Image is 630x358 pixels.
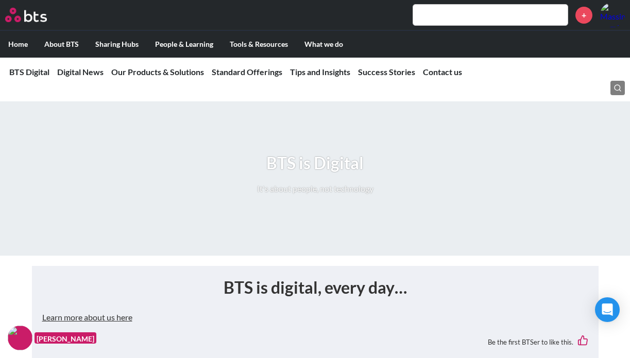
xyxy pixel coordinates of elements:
[9,67,49,77] a: BTS Digital
[212,67,282,77] a: Standard Offerings
[595,297,620,322] div: Open Intercom Messenger
[42,328,588,356] div: Be the first BTSer to like this.
[147,31,222,58] label: People & Learning
[296,31,351,58] label: What we do
[42,307,132,328] button: Learn more about us here
[57,67,104,77] a: Digital News
[290,67,350,77] a: Tips and Insights
[35,332,96,344] figcaption: [PERSON_NAME]
[5,8,66,22] a: Go home
[600,3,625,27] a: Profile
[257,183,373,194] p: It's about people, not technology
[36,31,87,58] label: About BTS
[111,67,204,77] a: Our Products & Solutions
[42,276,588,299] h1: BTS is digital, every day…
[8,326,32,350] img: F
[423,67,462,77] a: Contact us
[222,31,296,58] label: Tools & Resources
[5,8,47,22] img: BTS Logo
[600,3,625,27] img: Massimo Pernicone
[575,7,592,24] a: +
[257,152,373,175] h1: BTS is Digital
[358,67,415,77] a: Success Stories
[87,31,147,58] label: Sharing Hubs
